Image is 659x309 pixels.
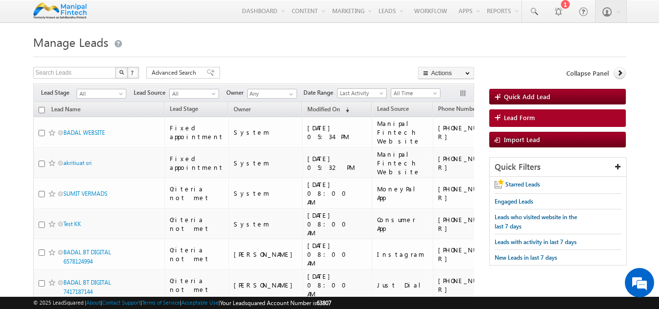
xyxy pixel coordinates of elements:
[41,88,77,97] span: Lead Stage
[303,88,337,97] span: Date Range
[170,154,224,172] div: Fixed appointment
[13,90,178,231] textarea: Type your message and hit 'Enter'
[33,2,87,20] img: Custom Logo
[438,246,501,263] div: [PHONE_NUMBER]
[391,88,440,98] a: All Time
[170,124,224,141] div: Fixed appointment
[234,189,298,198] div: System
[152,68,199,77] span: Advanced Search
[302,103,354,116] a: Modified On (sorted descending)
[490,158,627,177] div: Quick Filters
[63,190,107,197] a: SUMIT VERMADS
[234,105,251,113] span: Owner
[377,185,428,202] div: MoneyPal App
[433,103,482,116] a: Phone Number
[372,103,414,116] a: Lead Source
[160,5,183,28] div: Minimize live chat window
[63,129,105,136] a: BADAL WEBSITE
[33,34,108,50] span: Manage Leads
[86,299,100,306] a: About
[170,246,224,263] div: Criteria not met
[17,51,41,64] img: d_60004797649_company_0_60004797649
[119,70,124,75] img: Search
[165,103,203,116] a: Lead Stage
[504,135,540,144] span: Import Lead
[63,248,111,265] a: BADAL BT DIGITAL 6578124994
[46,104,85,117] a: Lead Name
[133,240,177,253] em: Start Chat
[438,215,501,233] div: [PHONE_NUMBER]
[234,159,298,167] div: System
[505,181,540,188] span: Starred Leads
[438,105,478,112] span: Phone Number
[131,68,135,77] span: ?
[142,299,180,306] a: Terms of Service
[438,276,501,294] div: [PHONE_NUMBER]
[307,211,367,237] div: [DATE] 08:00 AM
[307,272,367,298] div: [DATE] 08:00 AM
[438,185,501,202] div: [PHONE_NUMBER]
[377,281,428,289] div: Just Dial
[170,105,198,112] span: Lead Stage
[226,88,247,97] span: Owner
[377,250,428,259] div: Instagram
[495,254,557,261] span: New Leads in last 7 days
[77,89,123,98] span: All
[234,281,298,289] div: [PERSON_NAME]
[495,238,577,246] span: Leads with activity in last 7 days
[102,299,140,306] a: Contact Support
[170,185,224,202] div: Criteria not met
[170,89,216,98] span: All
[338,89,384,98] span: Last Activity
[284,89,296,99] a: Show All Items
[438,124,501,141] div: [PHONE_NUMBER]
[63,159,92,166] a: akritiuat sri
[33,298,331,308] span: © 2025 LeadSquared | | | | |
[377,215,428,233] div: Consumer App
[317,299,331,307] span: 63807
[307,180,367,206] div: [DATE] 08:00 AM
[504,92,550,101] span: Quick Add Lead
[169,89,219,99] a: All
[307,241,367,268] div: [DATE] 08:00 AM
[377,119,428,145] div: Manipal Fintech Website
[307,124,367,141] div: [DATE] 05:34 PM
[63,279,111,295] a: BADAL BT DIGITAL 7417187144
[307,105,340,113] span: Modified On
[307,154,367,172] div: [DATE] 05:32 PM
[234,220,298,228] div: System
[377,150,428,176] div: Manipal Fintech Website
[234,250,298,259] div: [PERSON_NAME]
[566,69,609,78] span: Collapse Panel
[341,106,349,114] span: (sorted descending)
[63,220,81,227] a: Test KK
[234,128,298,137] div: System
[504,113,535,122] span: Lead Form
[495,198,533,205] span: Engaged Leads
[39,107,45,113] input: Check all records
[337,88,387,98] a: Last Activity
[418,67,474,79] button: Actions
[127,67,139,79] button: ?
[495,213,577,230] span: Leads who visited website in the last 7 days
[220,299,331,307] span: Your Leadsquared Account Number is
[51,51,164,64] div: Chat with us now
[134,88,169,97] span: Lead Source
[77,89,126,99] a: All
[489,109,626,127] a: Lead Form
[438,154,501,172] div: [PHONE_NUMBER]
[181,299,219,306] a: Acceptable Use
[391,89,438,98] span: All Time
[170,276,224,294] div: Criteria not met
[377,105,409,112] span: Lead Source
[170,215,224,233] div: Criteria not met
[247,89,297,99] input: Type to Search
